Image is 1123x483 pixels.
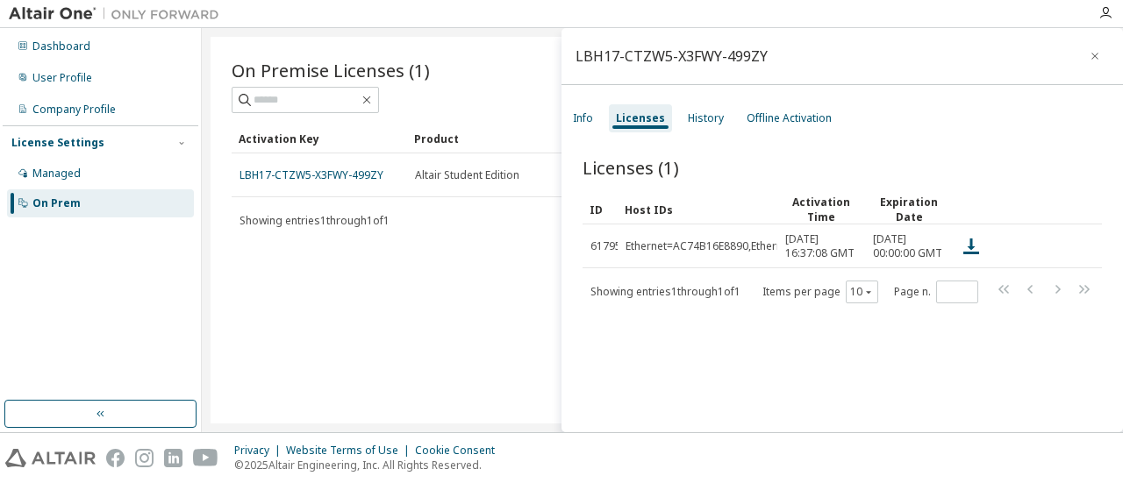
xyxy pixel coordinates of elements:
[583,155,679,180] span: Licenses (1)
[850,285,874,299] button: 10
[9,5,228,23] img: Altair One
[32,71,92,85] div: User Profile
[785,232,857,260] span: [DATE] 16:37:08 GMT
[193,449,218,467] img: youtube.svg
[135,449,154,467] img: instagram.svg
[240,167,383,182] a: LBH17-CTZW5-X3FWY-499ZY
[590,195,611,224] div: ID
[239,124,400,153] div: Activation Key
[894,281,978,303] span: Page n.
[747,111,832,125] div: Offline Activation
[234,444,286,458] div: Privacy
[784,195,858,224] div: Activation Time
[234,458,505,472] p: © 2025 Altair Engineering, Inc. All Rights Reserved.
[415,168,519,182] span: Altair Student Edition
[873,232,945,260] span: [DATE] 00:00:00 GMT
[11,136,104,150] div: License Settings
[573,111,593,125] div: Info
[626,239,874,253] div: Ethernet=AC74B16E8890,Ethernet=AC74B16E8894
[232,58,430,82] span: On Premise Licenses (1)
[590,239,621,253] span: 61795
[625,195,770,224] div: Host IDs
[872,195,946,224] div: Expiration Date
[32,196,81,210] div: On Prem
[688,111,724,125] div: History
[240,213,390,228] span: Showing entries 1 through 1 of 1
[32,167,81,181] div: Managed
[415,444,505,458] div: Cookie Consent
[32,103,116,117] div: Company Profile
[286,444,415,458] div: Website Terms of Use
[414,124,576,153] div: Product
[32,39,90,53] div: Dashboard
[762,281,878,303] span: Items per page
[106,449,125,467] img: facebook.svg
[164,449,182,467] img: linkedin.svg
[576,49,768,63] div: LBH17-CTZW5-X3FWY-499ZY
[5,449,96,467] img: altair_logo.svg
[616,111,665,125] div: Licenses
[590,284,740,299] span: Showing entries 1 through 1 of 1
